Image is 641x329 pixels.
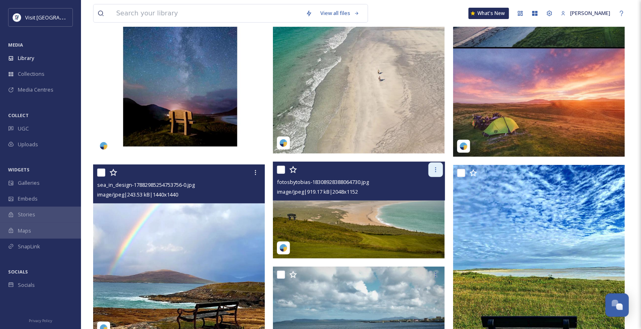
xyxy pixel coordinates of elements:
[18,195,38,203] span: Embeds
[460,142,468,150] img: snapsea-logo.png
[18,179,40,187] span: Galleries
[570,9,610,17] span: [PERSON_NAME]
[273,162,445,258] img: fotosbytobias-18308928388064730.jpg
[8,42,23,48] span: MEDIA
[469,8,509,19] a: What's New
[100,142,108,150] img: snapsea-logo.png
[18,54,34,62] span: Library
[29,318,52,323] span: Privacy Policy
[29,315,52,325] a: Privacy Policy
[18,281,35,289] span: Socials
[605,293,629,317] button: Open Chat
[18,70,45,78] span: Collections
[18,125,29,132] span: UGC
[277,178,369,186] span: fotosbytobias-18308928388064730.jpg
[8,112,29,118] span: COLLECT
[18,227,31,235] span: Maps
[557,5,614,21] a: [PERSON_NAME]
[13,13,21,21] img: Untitled%20design%20%2897%29.png
[18,86,53,94] span: Media Centres
[97,191,178,198] span: image/jpeg | 243.53 kB | 1440 x 1440
[277,188,358,195] span: image/jpeg | 919.17 kB | 2048 x 1152
[97,181,195,188] span: sea_in_design-17882985254753756-0.jpg
[8,167,30,173] span: WIDGETS
[112,4,302,22] input: Search your library
[18,141,38,148] span: Uploads
[279,139,287,147] img: snapsea-logo.png
[316,5,364,21] a: View all files
[18,243,40,250] span: SnapLink
[279,244,287,252] img: snapsea-logo.png
[25,13,88,21] span: Visit [GEOGRAPHIC_DATA]
[8,269,28,275] span: SOCIALS
[18,211,35,218] span: Stories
